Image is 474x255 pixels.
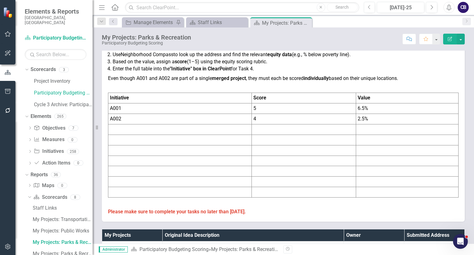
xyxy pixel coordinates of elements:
strong: "Initiative" box in ClearPoint [170,66,231,72]
a: My Projects: Parks & Recreation [31,237,93,247]
a: Initiatives [34,148,64,155]
div: 0 [73,161,83,166]
div: My Projects: Public Works [33,228,93,234]
a: Elements [31,113,51,120]
div: Manage Elements [134,19,174,26]
div: 36 [51,172,61,178]
img: ClearPoint Strategy [3,7,14,18]
div: 0 [68,137,77,142]
a: Scorecards [33,194,67,201]
div: My Projects: Transportation [33,217,93,222]
a: Participatory Budgeting Scoring [34,90,93,97]
a: Neighborhood Compass [121,52,173,57]
span: Search [335,5,349,10]
a: Participatory Budgeting Scoring [139,246,209,252]
a: Staff Links [188,19,246,26]
div: My Projects: Parks & Recreation [102,34,191,41]
strong: score [175,59,187,65]
span: 5 [253,105,256,111]
a: Measures [34,136,64,143]
input: Search Below... [25,49,86,60]
div: [DATE]-25 [379,4,422,11]
iframe: Intercom live chat [453,234,468,249]
div: My Projects: Parks & Recreation [33,240,93,245]
small: [GEOGRAPHIC_DATA], [GEOGRAPHIC_DATA] [25,15,86,25]
span: Even though A001 and A002 are part of a single , they must each be scored based on their unique l... [108,75,398,81]
div: 0 [57,183,67,188]
strong: individually [304,75,329,81]
span: 2.5% [358,116,368,122]
span: A001 [110,105,121,111]
span: 4 [253,116,256,122]
img: Not Defined [105,243,113,251]
div: Staff Links [198,19,246,26]
div: 3 [59,67,69,72]
div: 258 [67,149,79,154]
a: Objectives [34,125,65,132]
a: Manage Elements [123,19,174,26]
span: Enter the full table into the for Task 4. [113,66,254,72]
button: CB [458,2,469,13]
button: Search [327,3,358,12]
input: Search ClearPoint... [125,2,359,13]
a: Cycle 3 Archive: Participatory Budgeting Scoring [34,101,93,108]
a: My Projects: Public Works [31,226,93,236]
strong: equity data [267,52,292,57]
div: » [131,246,279,253]
strong: Please make sure to complete your tasks no later than [DATE]. [108,209,246,215]
span: Based on the value, assign a (1–5) using the equity scoring rubric. [113,59,267,65]
strong: Value [358,95,370,101]
button: [DATE]-25 [377,2,424,13]
a: Action Items [34,160,70,167]
strong: merged project [212,75,246,81]
div: 265 [54,114,66,119]
a: Scorecards [31,66,56,73]
a: Maps [33,182,54,189]
div: Staff Links [33,205,93,211]
span: 6.5% [358,105,368,111]
div: 7 [69,125,78,131]
a: Staff Links [31,203,93,213]
strong: Initiative [110,95,129,101]
a: Participatory Budgeting Scoring [25,35,86,42]
div: Participatory Budgeting Scoring [102,41,191,45]
a: Project Inventory [34,78,93,85]
a: Reports [31,171,48,178]
span: Elements & Reports [25,8,86,15]
div: My Projects: Parks & Recreation [211,246,280,252]
span: Administrator [99,246,128,253]
span: A002 [110,116,121,122]
div: My Projects: Parks & Recreation [262,19,310,27]
strong: Score [253,95,266,101]
a: My Projects: Transportation [31,214,93,224]
span: Use to look up the address and find the relevant (e.g., % below poverty line). [113,52,351,57]
div: 8 [70,194,80,200]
